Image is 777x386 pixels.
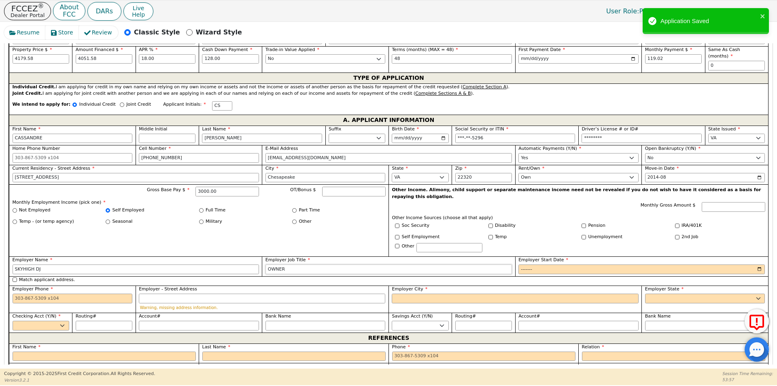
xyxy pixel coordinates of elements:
u: Complete Sections A & B [415,91,471,96]
button: Report Error to FCC [745,309,769,333]
sup: ® [38,2,44,10]
span: Trade-in Value Applied [265,47,319,52]
span: Home Phone Number [13,146,60,151]
div: I am applying for credit in my own name and relying on my own income or assets and not the income... [13,84,765,91]
strong: Individual Credit. [13,84,56,90]
span: Amount Financed $ [76,47,123,52]
input: YYYY-MM-DD [518,264,765,274]
span: Employer Phone [13,286,53,292]
label: Disability [495,222,516,229]
button: LiveHelp [123,2,153,20]
span: Automatic Payments (Y/N) [518,146,581,151]
span: Social Security or ITIN [455,126,508,132]
span: Relation [582,364,604,369]
span: Help [132,11,145,18]
span: City [265,166,278,171]
label: Other [299,218,312,225]
p: Other Income Sources (choose all that apply) [392,215,765,222]
p: Classic Style [134,28,180,37]
span: Move-in Date [645,166,679,171]
p: 53:57 [722,377,773,383]
label: Part Time [299,207,320,214]
p: Monthly Employment Income (pick one) [13,199,386,206]
label: Military [206,218,222,225]
label: Self Employed [113,207,144,214]
input: Y/N [488,235,493,239]
input: 000-00-0000 [455,134,575,143]
span: Terms (months) (MAX = 48) [392,47,454,52]
span: Monthly Gross Amount $ [641,203,696,208]
p: Warning, missing address information. [140,305,384,310]
span: Employer City [392,286,427,292]
span: Rent/Own [518,166,544,171]
label: Seasonal [113,218,133,225]
input: Y/N [488,224,493,228]
button: Resume [4,26,46,39]
input: Y/N [395,235,399,239]
span: All Rights Reserved. [110,371,155,376]
label: Temp - (or temp agency) [19,218,74,225]
span: Employer Start Date [518,257,568,262]
label: Self Employment [402,234,440,241]
label: Unemployment [588,234,623,241]
span: Cash Down Payment [202,47,252,52]
label: IRA/401K [681,222,702,229]
span: Middle Initial [139,126,167,132]
input: 90210 [455,173,512,183]
input: 303-867-5309 x104 [13,294,133,303]
a: 3649A:[PERSON_NAME] [674,5,773,17]
p: Individual Credit [79,101,116,108]
input: 303-867-5309 x104 [392,352,575,361]
label: Pension [588,222,605,229]
span: Bank Name [645,313,671,319]
span: OT/Bonus $ [290,187,316,192]
button: close [760,11,766,21]
input: Y/N [582,235,586,239]
input: Y/N [395,224,399,228]
span: First Payment Date [518,47,565,52]
button: FCCEZ®Dealer Portal [4,2,51,20]
span: Employer Job Title [265,257,310,262]
span: First Name [13,126,41,132]
span: Last Name [202,126,230,132]
button: DARs [87,2,121,21]
span: First Name [13,364,41,369]
p: FCC [59,11,79,18]
span: Savings Acct (Y/N) [392,313,433,319]
input: xx.xx% [139,54,195,64]
div: Application Saved [660,17,758,26]
span: Current Residency - Street Address [13,166,95,171]
span: Routing# [455,313,476,319]
span: Employer Name [13,257,53,262]
span: APR % [139,47,157,52]
p: Version 3.2.1 [4,377,155,383]
span: Store [58,28,73,37]
span: TYPE OF APPLICATION [353,73,424,83]
a: AboutFCC [53,2,85,21]
p: Session Time Remaining: [722,371,773,377]
span: Monthly Payment $ [645,47,692,52]
span: Phone [392,344,410,350]
p: Primary [598,3,672,19]
span: State [392,166,408,171]
label: Not Employed [19,207,50,214]
span: Review [92,28,112,37]
span: We intend to apply for: [13,101,71,115]
label: Other [402,243,414,250]
input: YYYY-MM-DD [645,173,765,183]
label: Full Time [206,207,225,214]
span: Checking Acct (Y/N) [13,313,61,319]
label: Match applicant address. [19,277,75,284]
span: Birth Date [392,126,419,132]
div: I am applying for joint credit with another person and we are applying in each of our names and r... [13,90,765,97]
span: Gross Base Pay $ [147,187,189,192]
span: Last Name [202,364,230,369]
span: State Issued [708,126,740,132]
span: Employer - Street Address [139,286,197,292]
label: Temp [495,234,507,241]
span: Live [132,5,145,11]
input: Y/N [582,224,586,228]
button: Store [45,26,79,39]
